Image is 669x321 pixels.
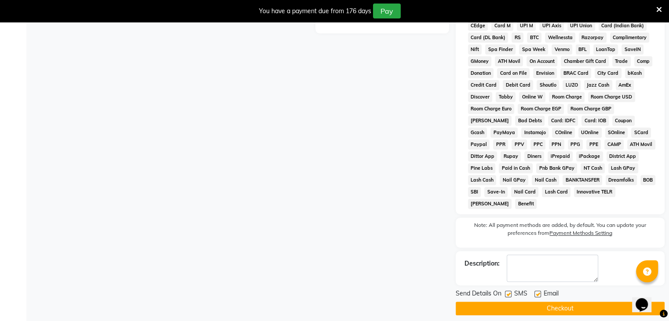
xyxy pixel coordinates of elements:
span: Chamber Gift Card [561,56,609,66]
span: Diners [524,151,544,161]
span: SaveIN [621,44,643,55]
span: Coupon [612,116,635,126]
span: Room Charge Euro [468,104,515,114]
span: Paid in Cash [499,163,533,173]
span: Room Charge GBP [567,104,614,114]
div: Description: [464,259,500,268]
span: PPV [512,139,527,150]
span: UPI Union [567,21,595,31]
span: Save-In [484,187,508,197]
span: Instamojo [521,128,548,138]
span: PPE [586,139,601,150]
span: Shoutlo [537,80,559,90]
span: [PERSON_NAME] [468,116,512,126]
iframe: chat widget [632,286,660,312]
span: PPG [568,139,583,150]
span: Wellnessta [545,33,575,43]
span: ATH Movil [627,139,655,150]
span: ATH Movil [495,56,523,66]
span: Paypal [468,139,490,150]
span: Card M [491,21,513,31]
span: Spa Finder [485,44,515,55]
span: BTC [527,33,541,43]
span: Jazz Cash [584,80,612,90]
label: Payment Methods Setting [549,229,612,237]
span: BANKTANSFER [563,175,602,185]
span: BOB [640,175,656,185]
span: Nail Card [511,187,538,197]
span: Dittor App [468,151,497,161]
span: Nail GPay [500,175,528,185]
span: City Card [595,68,621,78]
span: AmEx [616,80,634,90]
span: Nift [468,44,482,55]
span: Send Details On [456,289,501,300]
span: iPackage [576,151,603,161]
span: BRAC Card [560,68,591,78]
span: Nail Cash [532,175,559,185]
span: Room Charge EGP [518,104,564,114]
span: Comp [634,56,653,66]
span: Credit Card [468,80,500,90]
span: Debit Card [503,80,533,90]
button: Checkout [456,302,665,315]
span: CEdge [468,21,488,31]
span: On Account [526,56,557,66]
span: COnline [552,128,575,138]
span: PPN [549,139,564,150]
span: Lash Cash [468,175,497,185]
span: PPR [493,139,508,150]
span: RS [512,33,523,43]
span: PayMaya [490,128,518,138]
span: UPI Axis [539,21,564,31]
span: Online W [519,92,545,102]
span: Rupay [501,151,521,161]
span: Complimentary [610,33,650,43]
span: Razorpay [579,33,607,43]
span: Pnb Bank GPay [536,163,577,173]
span: Pine Labs [468,163,496,173]
span: LUZO [563,80,581,90]
span: Email [544,289,559,300]
span: Venmo [552,44,572,55]
div: You have a payment due from 176 days [259,7,371,16]
span: Donation [468,68,494,78]
button: Pay [373,4,401,18]
span: UPI M [517,21,536,31]
span: Card: IOB [581,116,609,126]
span: Card: IDFC [548,116,578,126]
span: Lash Card [542,187,570,197]
span: Card (Indian Bank) [599,21,647,31]
span: SCard [631,128,651,138]
span: [PERSON_NAME] [468,199,512,209]
span: SOnline [605,128,628,138]
span: UOnline [578,128,602,138]
span: Room Charge [549,92,585,102]
span: NT Cash [581,163,605,173]
span: SMS [514,289,527,300]
span: Lash GPay [608,163,638,173]
span: SBI [468,187,481,197]
span: Spa Week [519,44,548,55]
span: BFL [576,44,590,55]
span: PPC [530,139,545,150]
span: bKash [625,68,645,78]
span: LoanTap [593,44,618,55]
span: Tabby [496,92,515,102]
span: iPrepaid [548,151,573,161]
span: District App [607,151,639,161]
span: Gcash [468,128,487,138]
label: Note: All payment methods are added, by default. You can update your preferences from [464,221,656,241]
span: Room Charge USD [588,92,635,102]
span: Discover [468,92,493,102]
span: Card on File [497,68,530,78]
span: Card (DL Bank) [468,33,508,43]
span: Trade [612,56,631,66]
span: CAMP [604,139,624,150]
span: Envision [533,68,557,78]
span: Bad Debts [515,116,545,126]
span: Innovative TELR [574,187,615,197]
span: Dreamfolks [606,175,637,185]
span: GMoney [468,56,492,66]
span: Benefit [515,199,537,209]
